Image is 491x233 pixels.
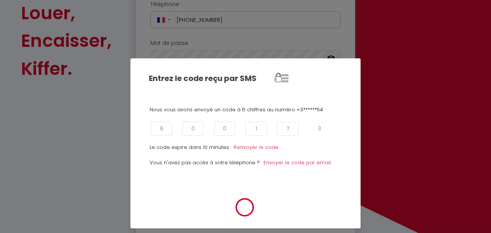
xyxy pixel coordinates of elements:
[234,144,278,151] a: Renvoyer le code
[264,159,331,166] a: Envoyer le code par email
[150,159,260,174] p: Vous n'avez pas accès à votre téléphone ?
[268,64,295,91] img: NO IMAGE
[150,106,341,114] p: Nous vous avons envoyé un code à 6 chiffres au numéro +3******54
[150,144,230,151] p: Le code expire dans 10 minutes.
[149,74,268,83] h2: Entrez le code reçu par SMS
